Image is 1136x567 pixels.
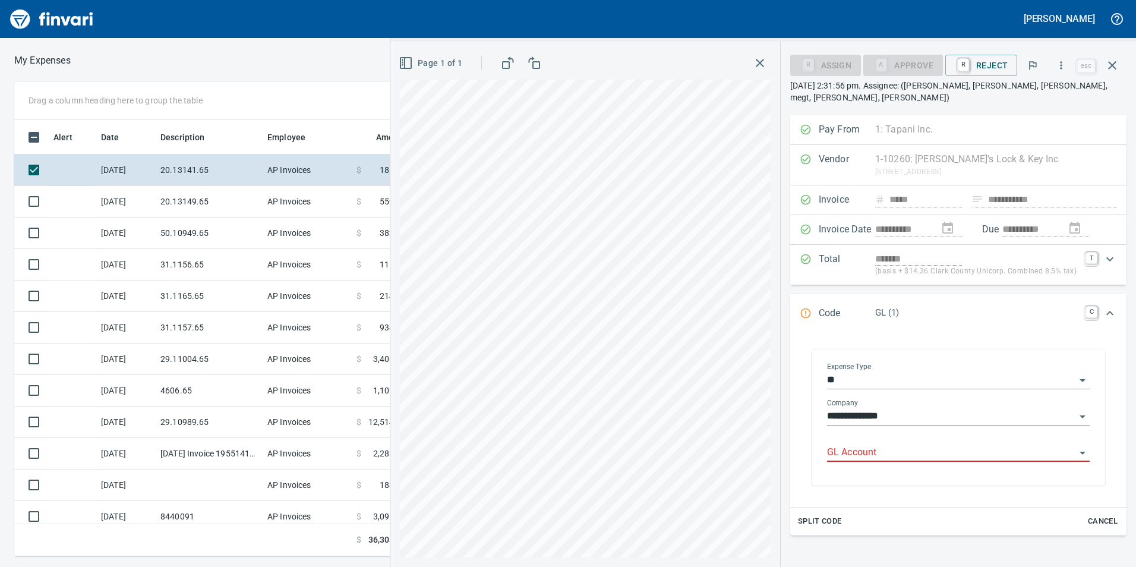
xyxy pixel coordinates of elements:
[263,249,352,281] td: AP Invoices
[7,5,96,33] img: Finvari
[1085,252,1097,264] a: T
[945,55,1017,76] button: RReject
[160,130,205,144] span: Description
[156,375,263,407] td: 4606.65
[96,344,156,375] td: [DATE]
[156,438,263,470] td: [DATE] Invoice 195514110 from Uline Inc (1-24846)
[263,375,352,407] td: AP Invoices
[376,130,406,144] span: Amount
[156,218,263,249] td: 50.10949.65
[396,52,467,74] button: Page 1 of 1
[373,385,406,396] span: 1,102.50
[1020,52,1046,78] button: Flag
[96,501,156,533] td: [DATE]
[795,512,845,531] button: Split Code
[263,155,352,186] td: AP Invoices
[356,290,361,302] span: $
[96,407,156,438] td: [DATE]
[1074,445,1091,461] button: Open
[53,130,88,144] span: Alert
[380,196,406,207] span: 559.72
[380,259,406,270] span: 111.65
[356,511,361,522] span: $
[263,218,352,249] td: AP Invoices
[373,448,406,459] span: 2,282.93
[1024,12,1095,25] h5: [PERSON_NAME]
[53,130,72,144] span: Alert
[356,448,361,459] span: $
[96,155,156,186] td: [DATE]
[156,312,263,344] td: 31.1157.65
[156,281,263,312] td: 31.1165.65
[356,227,361,239] span: $
[790,333,1126,535] div: Expand
[156,155,263,186] td: 20.13141.65
[156,407,263,438] td: 29.10989.65
[263,501,352,533] td: AP Invoices
[790,59,861,70] div: Assign
[96,186,156,218] td: [DATE]
[827,399,858,407] label: Company
[356,534,361,546] span: $
[263,470,352,501] td: AP Invoices
[96,312,156,344] td: [DATE]
[373,353,406,365] span: 3,406.26
[798,515,842,528] span: Split Code
[368,534,406,546] span: 36,308.44
[790,294,1126,333] div: Expand
[1074,408,1091,425] button: Open
[156,344,263,375] td: 29.11004.65
[1077,59,1095,73] a: esc
[29,94,203,106] p: Drag a column heading here to group the table
[380,164,406,176] span: 185.36
[267,130,321,144] span: Employee
[790,80,1126,103] p: [DATE] 2:31:56 pm. Assignee: ([PERSON_NAME], [PERSON_NAME], [PERSON_NAME], megt, [PERSON_NAME], [...
[1084,512,1122,531] button: Cancel
[156,501,263,533] td: 8440091
[790,245,1126,285] div: Expand
[156,249,263,281] td: 31.1156.65
[96,218,156,249] td: [DATE]
[819,306,875,322] p: Code
[356,416,361,428] span: $
[401,56,462,71] span: Page 1 of 1
[1085,306,1097,318] a: C
[101,130,135,144] span: Date
[361,130,406,144] span: Amount
[263,281,352,312] td: AP Invoices
[356,353,361,365] span: $
[263,438,352,470] td: AP Invoices
[263,186,352,218] td: AP Invoices
[1074,51,1126,80] span: Close invoice
[160,130,220,144] span: Description
[955,55,1008,75] span: Reject
[14,53,71,68] p: My Expenses
[96,281,156,312] td: [DATE]
[368,416,406,428] span: 12,514.11
[380,479,406,491] span: 188.47
[827,363,871,370] label: Expense Type
[380,227,406,239] span: 382.07
[96,249,156,281] td: [DATE]
[356,196,361,207] span: $
[875,266,1078,278] p: (basis + $14.36 Clark County Unicorp. Combined 8.5% tax)
[356,385,361,396] span: $
[14,53,71,68] nav: breadcrumb
[1021,10,1098,28] button: [PERSON_NAME]
[1074,372,1091,389] button: Open
[863,59,943,70] div: GL Account required
[356,322,361,333] span: $
[96,438,156,470] td: [DATE]
[1048,52,1074,78] button: More
[101,130,119,144] span: Date
[156,186,263,218] td: 20.13149.65
[263,344,352,375] td: AP Invoices
[1087,515,1119,528] span: Cancel
[263,407,352,438] td: AP Invoices
[380,322,406,333] span: 934.19
[263,312,352,344] td: AP Invoices
[373,511,406,522] span: 3,095.10
[356,259,361,270] span: $
[875,306,1078,320] p: GL (1)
